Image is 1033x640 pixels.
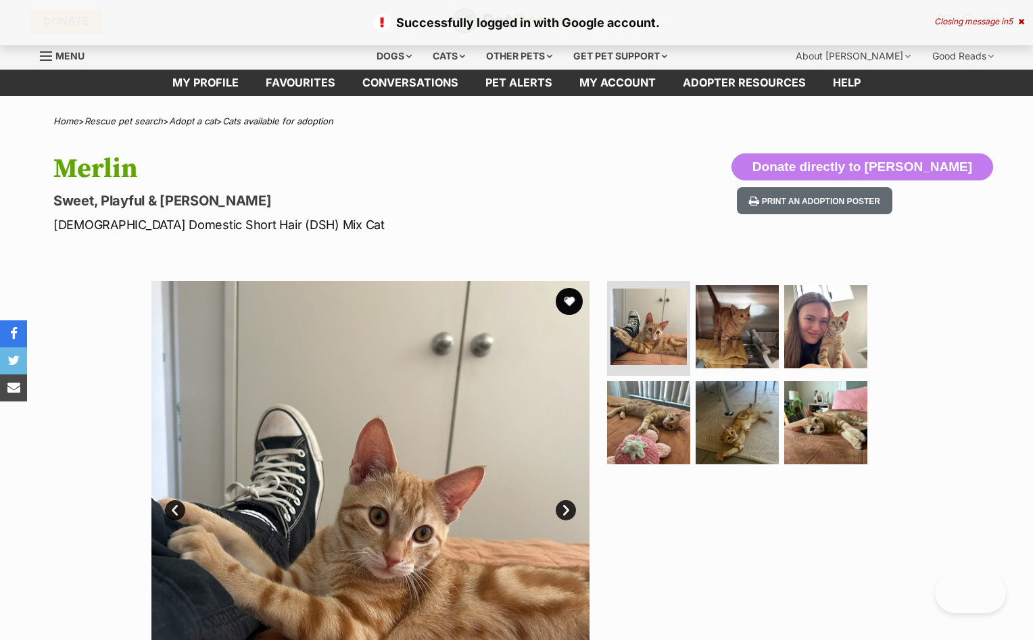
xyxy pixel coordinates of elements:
h1: Merlin [53,153,625,184]
span: Menu [55,50,85,61]
a: Adopter resources [669,70,819,96]
img: Photo of Merlin [607,381,690,464]
p: [DEMOGRAPHIC_DATA] Domestic Short Hair (DSH) Mix Cat [53,216,625,234]
a: My account [566,70,669,96]
img: Photo of Merlin [784,381,867,464]
a: Home [53,116,78,126]
div: Closing message in [934,17,1024,26]
a: Rescue pet search [85,116,163,126]
p: Sweet, Playful & [PERSON_NAME] [53,191,625,210]
iframe: Help Scout Beacon - Open [935,572,1006,613]
div: Good Reads [923,43,1003,70]
p: Successfully logged in with Google account. [14,14,1019,32]
img: Photo of Merlin [784,285,867,368]
button: Print an adoption poster [737,187,892,215]
button: Donate directly to [PERSON_NAME] [731,153,993,180]
a: Help [819,70,874,96]
button: favourite [556,288,583,315]
img: Photo of Merlin [696,381,779,464]
div: Get pet support [564,43,677,70]
img: Photo of Merlin [610,289,687,365]
span: 5 [1008,16,1013,26]
div: Cats [423,43,475,70]
a: Menu [40,43,94,67]
a: Cats available for adoption [222,116,333,126]
a: My profile [159,70,252,96]
div: Dogs [367,43,421,70]
a: Favourites [252,70,349,96]
div: > > > [20,116,1013,126]
img: Photo of Merlin [696,285,779,368]
a: Adopt a cat [169,116,216,126]
div: About [PERSON_NAME] [786,43,920,70]
a: Pet alerts [472,70,566,96]
a: conversations [349,70,472,96]
div: Other pets [477,43,562,70]
a: Prev [165,500,185,520]
a: Next [556,500,576,520]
